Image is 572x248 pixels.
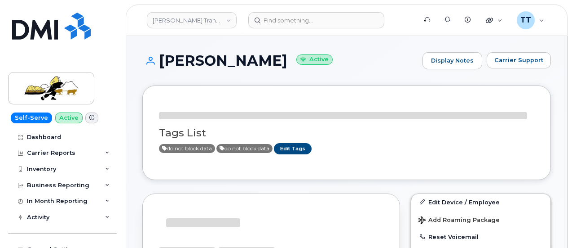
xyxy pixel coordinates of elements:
[296,54,333,65] small: Active
[274,143,312,154] a: Edit Tags
[159,144,215,153] span: Active to January 1, 2026
[418,216,500,225] span: Add Roaming Package
[411,229,550,245] button: Reset Voicemail
[216,144,273,153] span: Active to August 17, 2025
[422,52,482,69] a: Display Notes
[411,194,550,210] a: Edit Device / Employee
[159,127,534,139] h3: Tags List
[411,210,550,229] button: Add Roaming Package
[142,53,418,68] h1: [PERSON_NAME]
[487,52,551,68] button: Carrier Support
[494,56,543,64] span: Carrier Support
